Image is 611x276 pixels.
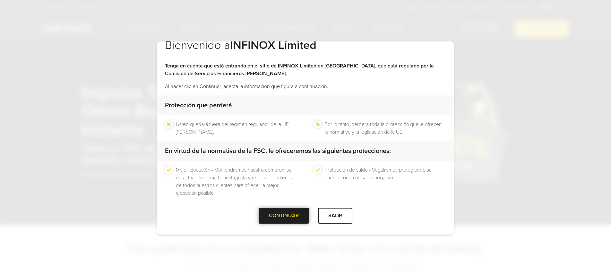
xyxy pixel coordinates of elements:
h2: Bienvenido a [165,38,446,62]
div: CONTINUAR [259,208,309,224]
div: SALIR [318,208,352,224]
li: Por lo tanto, perderá toda la protección que le ofrecen la normativa y la legislación de la UE. [325,120,446,136]
li: Usted quedará fuera del régimen regulador de la UE - [PERSON_NAME]. [176,120,297,136]
li: Protección de saldo - Seguiremos protegiendo su cuenta contra un saldo negativo. [325,166,446,197]
strong: Protección que perderá [165,102,232,109]
strong: INFINOX Limited [230,38,316,52]
p: Al hacer clic en Continuar, acepta la información que figura a continuación. [165,83,446,90]
strong: Tenga en cuenta que está entrando en el sitio de INFINOX Limited en [GEOGRAPHIC_DATA], que está r... [165,63,434,77]
strong: En virtud de la normativa de la FSC, le ofreceremos las siguientes protecciones: [165,147,391,155]
li: Mejor ejecución - Mantendremos nuestro compromiso de actuar de forma honesta, justa y en el mejor... [176,166,297,197]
